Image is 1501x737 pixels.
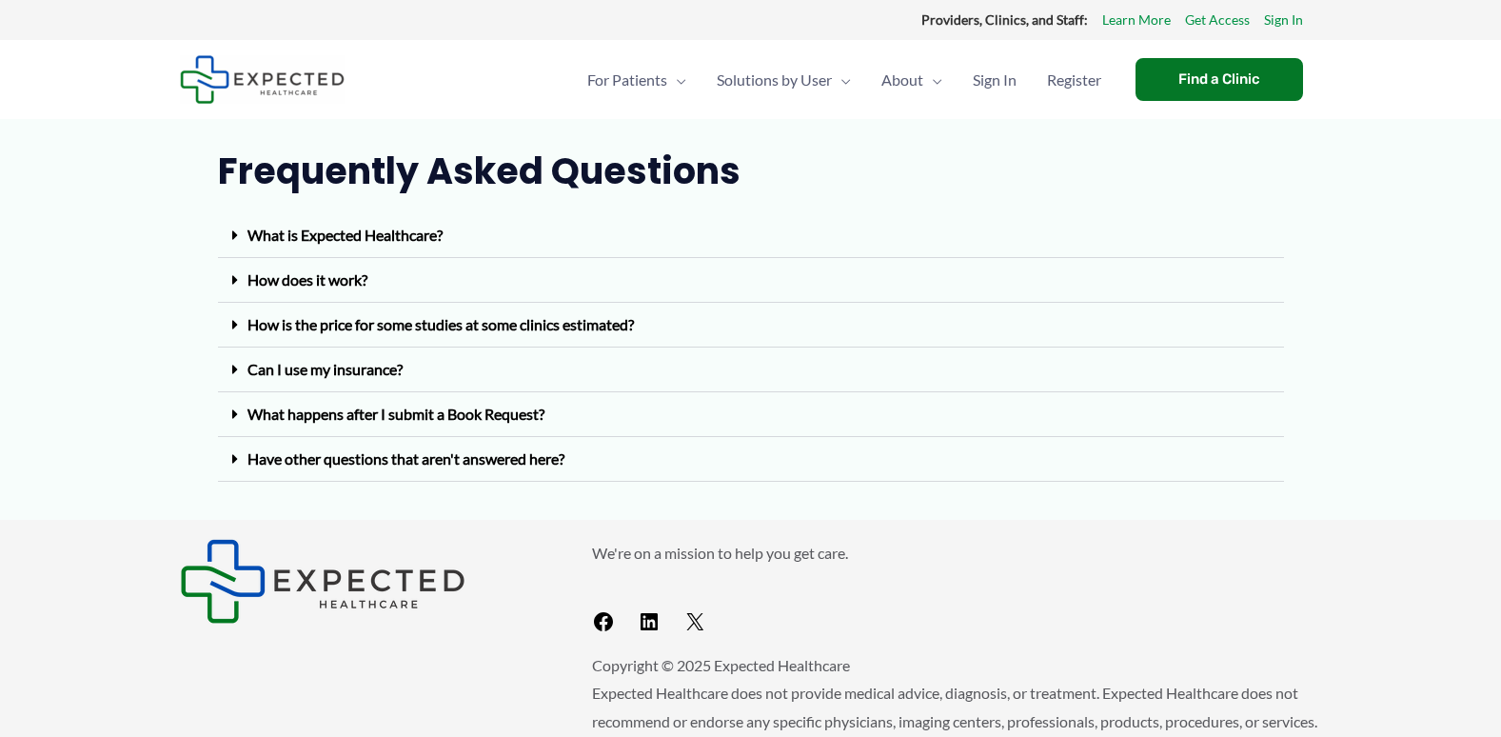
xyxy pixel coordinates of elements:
[247,315,634,333] a: How is the price for some studies at some clinics estimated?
[247,270,367,289] a: How does it work?
[958,47,1032,113] a: Sign In
[247,449,564,468] a: Have other questions that aren't answered here?
[218,213,1284,258] div: What is Expected Healthcare?
[572,47,701,113] a: For PatientsMenu Toggle
[247,360,403,378] a: Can I use my insurance?
[1185,8,1250,32] a: Get Access
[247,226,443,244] a: What is Expected Healthcare?
[218,348,1284,392] div: Can I use my insurance?
[1264,8,1303,32] a: Sign In
[832,47,851,113] span: Menu Toggle
[218,437,1284,482] div: Have other questions that aren't answered here?
[1136,58,1303,101] a: Find a Clinic
[592,656,850,674] span: Copyright © 2025 Expected Healthcare
[1032,47,1116,113] a: Register
[587,47,667,113] span: For Patients
[973,47,1017,113] span: Sign In
[247,405,544,423] a: What happens after I submit a Book Request?
[717,47,832,113] span: Solutions by User
[592,539,1322,641] aside: Footer Widget 2
[180,55,345,104] img: Expected Healthcare Logo - side, dark font, small
[218,392,1284,437] div: What happens after I submit a Book Request?
[1102,8,1171,32] a: Learn More
[572,47,1116,113] nav: Primary Site Navigation
[180,539,465,624] img: Expected Healthcare Logo - side, dark font, small
[180,539,544,624] aside: Footer Widget 1
[592,539,1322,568] p: We're on a mission to help you get care.
[667,47,686,113] span: Menu Toggle
[218,303,1284,348] div: How is the price for some studies at some clinics estimated?
[881,47,923,113] span: About
[923,47,942,113] span: Menu Toggle
[218,258,1284,303] div: How does it work?
[866,47,958,113] a: AboutMenu Toggle
[921,11,1088,28] strong: Providers, Clinics, and Staff:
[218,148,1284,194] h2: Frequently Asked Questions
[701,47,866,113] a: Solutions by UserMenu Toggle
[1047,47,1101,113] span: Register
